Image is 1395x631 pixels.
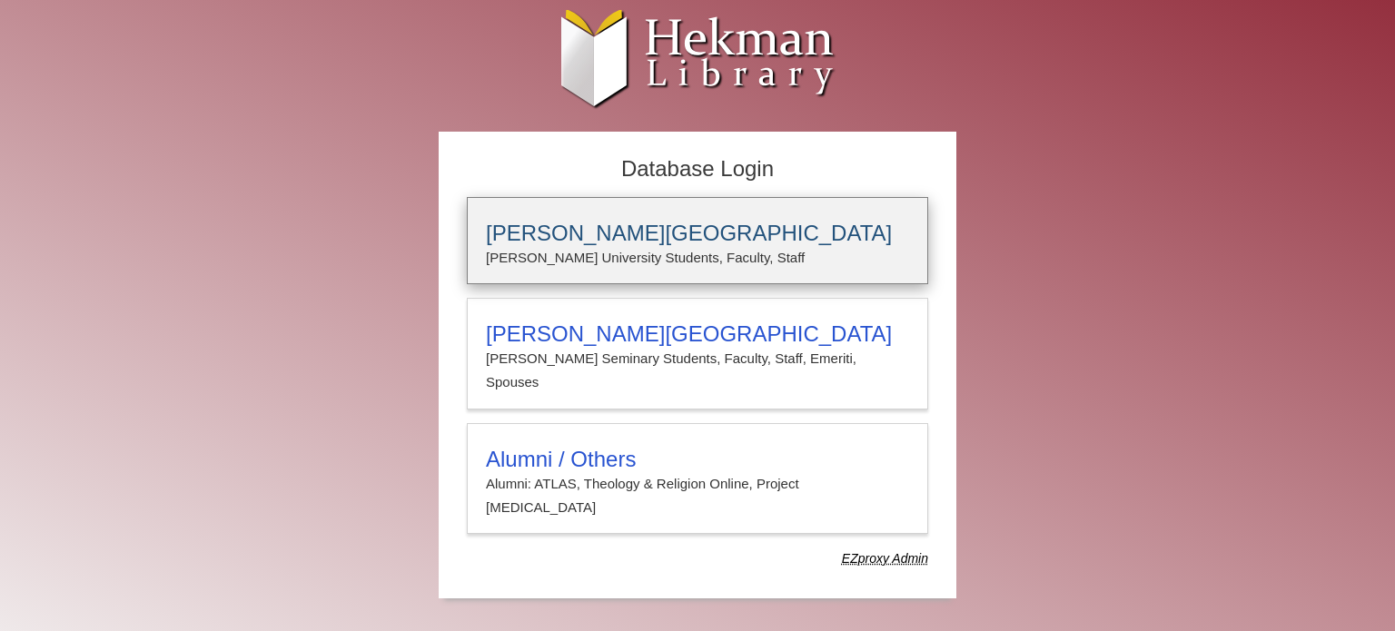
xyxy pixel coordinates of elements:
[467,197,928,284] a: [PERSON_NAME][GEOGRAPHIC_DATA][PERSON_NAME] University Students, Faculty, Staff
[486,347,909,395] p: [PERSON_NAME] Seminary Students, Faculty, Staff, Emeriti, Spouses
[486,246,909,270] p: [PERSON_NAME] University Students, Faculty, Staff
[486,447,909,520] summary: Alumni / OthersAlumni: ATLAS, Theology & Religion Online, Project [MEDICAL_DATA]
[486,447,909,472] h3: Alumni / Others
[486,472,909,520] p: Alumni: ATLAS, Theology & Religion Online, Project [MEDICAL_DATA]
[486,221,909,246] h3: [PERSON_NAME][GEOGRAPHIC_DATA]
[458,151,937,188] h2: Database Login
[842,551,928,566] dfn: Use Alumni login
[486,321,909,347] h3: [PERSON_NAME][GEOGRAPHIC_DATA]
[467,298,928,409] a: [PERSON_NAME][GEOGRAPHIC_DATA][PERSON_NAME] Seminary Students, Faculty, Staff, Emeriti, Spouses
